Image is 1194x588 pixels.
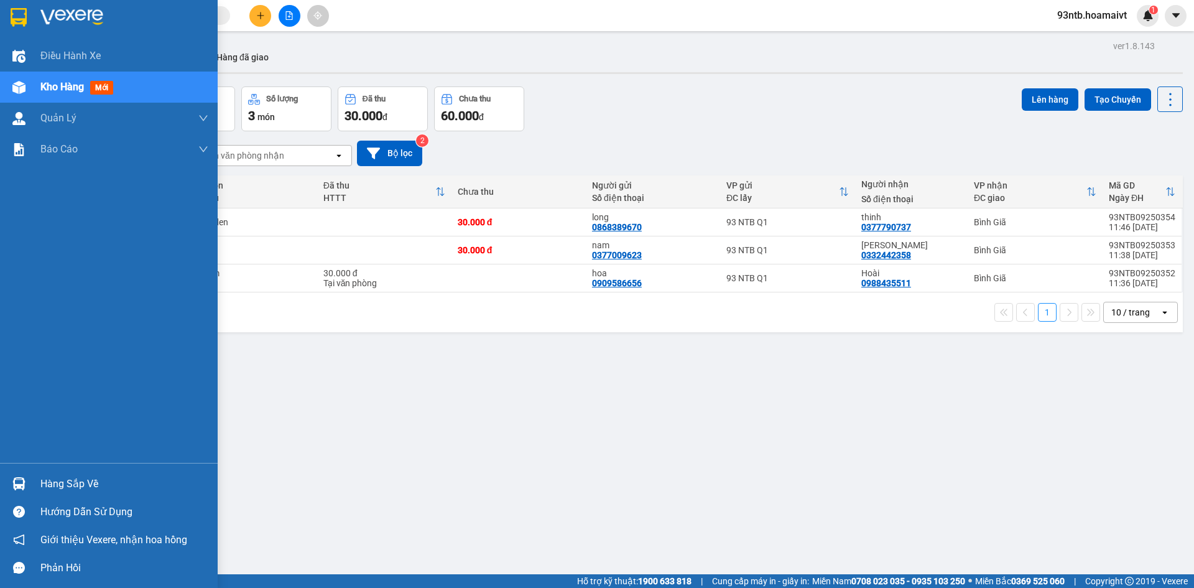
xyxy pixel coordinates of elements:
span: down [198,144,208,154]
span: message [13,562,25,574]
span: file-add [285,11,294,20]
div: Ngày ĐH [1109,193,1165,203]
div: nam [592,240,714,250]
div: Số lượng [266,95,298,103]
div: 0909586656 [592,278,642,288]
div: VP gửi [726,180,839,190]
th: Toggle SortBy [1103,175,1182,208]
strong: 1900 633 818 [638,576,692,586]
img: icon-new-feature [1142,10,1154,21]
div: 0988435511 [861,278,911,288]
span: 30.000 [345,108,382,123]
strong: 0708 023 035 - 0935 103 250 [851,576,965,586]
div: goi xam [189,268,310,278]
span: 3 [248,108,255,123]
strong: 0369 525 060 [1011,576,1065,586]
img: logo.jpg [6,6,50,50]
div: Bình Giã [974,217,1096,227]
div: Đã thu [363,95,386,103]
img: warehouse-icon [12,50,25,63]
li: Hoa Mai [6,6,180,30]
img: warehouse-icon [12,112,25,125]
div: Phản hồi [40,559,208,577]
span: 1 [1151,6,1155,14]
span: plus [256,11,265,20]
div: Bình Giã [974,245,1096,255]
img: logo-vxr [11,8,27,27]
div: 0332442358 [861,250,911,260]
span: question-circle [13,506,25,518]
div: 0377790737 [861,222,911,232]
button: caret-down [1165,5,1187,27]
div: HTTT [323,193,435,203]
th: Toggle SortBy [720,175,855,208]
li: VP Bình Giã [86,53,165,67]
svg: open [1160,307,1170,317]
div: Tên món [189,180,310,190]
div: Chưa thu [458,187,580,197]
div: ver 1.8.143 [1113,39,1155,53]
span: Kho hàng [40,81,84,93]
span: environment [6,69,15,78]
div: 11:38 [DATE] [1109,250,1175,260]
span: Quản Lý [40,110,76,126]
span: Giới thiệu Vexere, nhận hoa hồng [40,532,187,548]
div: gio xe [189,245,310,255]
button: aim [307,5,329,27]
button: Bộ lọc [357,141,422,166]
button: Đã thu30.000đ [338,86,428,131]
span: environment [86,69,95,78]
div: 10 / trang [1111,306,1150,319]
span: copyright [1125,577,1134,586]
div: Số điện thoại [861,194,961,204]
span: đ [479,112,484,122]
div: ĐC giao [974,193,1086,203]
div: 0868389670 [592,222,642,232]
div: ĐC lấy [726,193,839,203]
span: Điều hành xe [40,48,101,63]
div: 93 NTB Q1 [726,217,849,227]
div: Chọn văn phòng nhận [198,149,284,162]
div: Chưa thu [459,95,491,103]
div: Hoài [861,268,961,278]
sup: 2 [416,134,428,147]
span: 60.000 [441,108,479,123]
span: | [701,574,703,588]
div: hoa [592,268,714,278]
img: warehouse-icon [12,81,25,94]
span: món [257,112,275,122]
button: Hàng đã giao [206,42,279,72]
button: file-add [279,5,300,27]
span: aim [313,11,322,20]
div: 93NTB09250353 [1109,240,1175,250]
div: 93 NTB Q1 [726,273,849,283]
div: ao [189,278,310,288]
span: 93ntb.hoamaivt [1047,7,1137,23]
svg: open [334,151,344,161]
div: 93NTB09250352 [1109,268,1175,278]
span: mới [90,81,113,95]
span: đ [382,112,387,122]
th: Toggle SortBy [968,175,1103,208]
div: Số điện thoại [592,193,714,203]
button: 1 [1038,303,1057,322]
div: 93NTB09250354 [1109,212,1175,222]
li: VP 93 NTB Q1 [6,53,86,67]
span: | [1074,574,1076,588]
div: Tại văn phòng [323,278,445,288]
th: Toggle SortBy [317,175,451,208]
div: Hàng sắp về [40,475,208,493]
span: Cung cấp máy in - giấy in: [712,574,809,588]
div: 0377009623 [592,250,642,260]
div: luan [861,240,961,250]
img: warehouse-icon [12,477,25,490]
b: 154/1 Bình Giã, P 8 [86,68,164,92]
div: Hướng dẫn sử dụng [40,503,208,521]
div: Mã GD [1109,180,1165,190]
button: Tạo Chuyến [1085,88,1151,111]
div: 30.000 đ [458,217,580,227]
div: 11:36 [DATE] [1109,278,1175,288]
div: Đã thu [323,180,435,190]
button: Lên hàng [1022,88,1078,111]
div: Ghi chú [189,193,310,203]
